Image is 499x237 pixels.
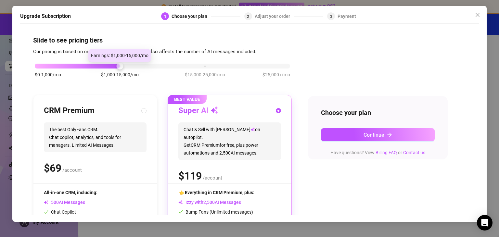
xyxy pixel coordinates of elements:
span: Our pricing is based on creator's monthly earnings. It also affects the number of AI messages inc... [33,49,256,55]
span: Continue [364,132,384,138]
span: 1 [164,14,166,19]
span: Close [472,12,483,18]
a: Billing FAQ [376,150,397,155]
a: Contact us [403,150,425,155]
span: Chat & Sell with [PERSON_NAME] on autopilot. Get CRM Premium for free, plus power automations and... [178,122,281,160]
span: /account [62,167,82,173]
div: Payment [338,12,356,20]
h3: CRM Premium [44,106,95,116]
span: check [178,210,183,214]
span: check [44,210,48,214]
span: $1,000-15,000/mo [101,71,139,78]
div: Adjust your order [255,12,294,20]
span: 2 [247,14,249,19]
h5: Upgrade Subscription [20,12,71,20]
span: $ [178,170,202,182]
button: Close [472,10,483,20]
span: /account [203,175,222,181]
div: Choose your plan [172,12,211,20]
span: AI Messages [44,200,85,205]
h4: Slide to see pricing tiers [33,36,466,45]
h3: Super AI [178,106,218,116]
span: Chat Copilot [44,209,76,215]
h4: Choose your plan [321,108,435,117]
div: Open Intercom Messenger [477,215,493,231]
span: $ [44,162,61,174]
span: close [475,12,480,18]
span: arrow-right [387,132,392,137]
span: $25,000+/mo [262,71,290,78]
div: Earnings: $1,000-15,000/mo [88,49,151,62]
span: $0-1,000/mo [35,71,61,78]
button: Continuearrow-right [321,128,435,141]
span: BEST VALUE [168,95,207,104]
span: All-in-one CRM, including: [44,190,97,195]
span: Have questions? View or [330,150,425,155]
span: Bump Fans (Unlimited messages) [178,209,253,215]
span: 👈 Everything in CRM Premium, plus: [178,190,254,195]
span: Izzy with AI Messages [178,200,241,205]
span: The best OnlyFans CRM. Chat copilot, analytics, and tools for managers. Limited AI Messages. [44,122,147,152]
span: $15,000-25,000/mo [185,71,225,78]
span: 3 [330,14,332,19]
